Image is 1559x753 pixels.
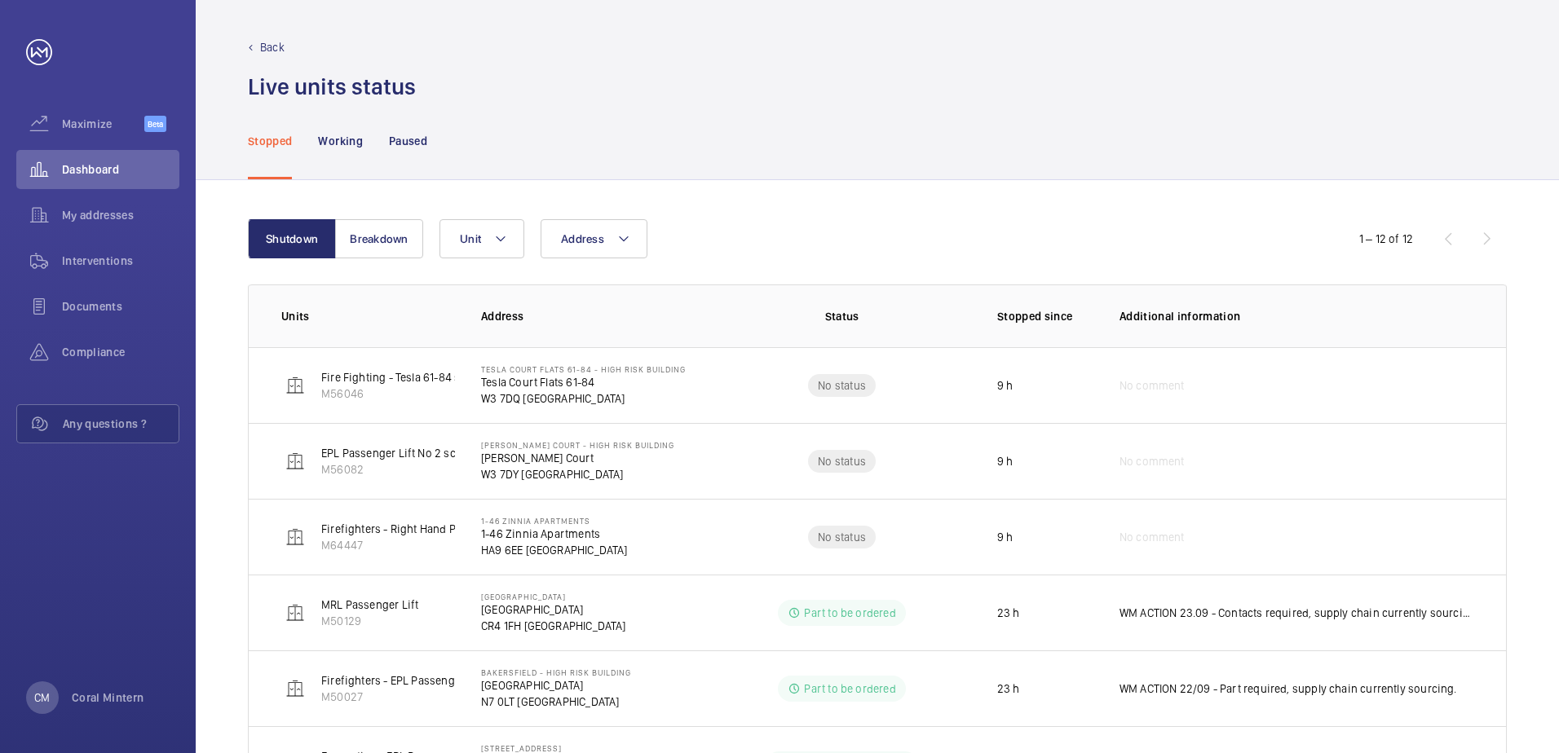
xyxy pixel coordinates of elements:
[285,527,305,547] img: elevator.svg
[804,680,895,697] p: Part to be ordered
[321,597,418,613] p: MRL Passenger Lift
[321,461,485,478] p: M56082
[248,72,416,102] h1: Live units status
[1120,453,1185,469] span: No comment
[481,667,631,677] p: Bakersfield - High Risk Building
[997,453,1014,469] p: 9 h
[321,672,510,689] p: Firefighters - EPL Passenger Lift No 2
[63,416,179,432] span: Any questions ?
[321,537,522,553] p: M64447
[260,39,285,55] p: Back
[248,219,336,258] button: Shutdown
[1120,605,1473,621] p: WM ACTION 23.09 - Contacts required, supply chain currently sourcing.
[335,219,423,258] button: Breakdown
[321,689,510,705] p: M50027
[561,232,604,245] span: Address
[481,526,628,542] p: 1-46 Zinnia Apartments
[460,232,481,245] span: Unit
[285,376,305,395] img: elevator.svg
[318,133,362,149] p: Working
[481,694,631,710] p: N7 0LT [GEOGRAPHIC_DATA]
[321,369,506,385] p: Fire Fighting - Tesla 61-84 schn euro
[1120,529,1185,545] span: No comment
[818,377,866,394] p: No status
[481,466,674,482] p: W3 7DY [GEOGRAPHIC_DATA]
[997,680,1020,697] p: 23 h
[62,116,144,132] span: Maximize
[481,743,623,753] p: [STREET_ADDRESS]
[481,308,713,324] p: Address
[389,133,427,149] p: Paused
[321,521,522,537] p: Firefighters - Right Hand Passenger Lift
[1120,680,1457,697] p: WM ACTION 22/09 - Part required, supply chain currently sourcing.
[285,603,305,623] img: elevator.svg
[481,592,626,601] p: [GEOGRAPHIC_DATA]
[997,377,1014,394] p: 9 h
[818,529,866,545] p: No status
[481,618,626,634] p: CR4 1FH [GEOGRAPHIC_DATA]
[997,605,1020,621] p: 23 h
[285,679,305,698] img: elevator.svg
[62,253,179,269] span: Interventions
[481,516,628,526] p: 1-46 Zinnia Apartments
[481,374,686,390] p: Tesla Court Flats 61-84
[285,451,305,471] img: elevator.svg
[804,605,895,621] p: Part to be ordered
[1120,377,1185,394] span: No comment
[481,364,686,374] p: Tesla Court Flats 61-84 - High Risk Building
[281,308,455,324] p: Units
[724,308,959,324] p: Status
[481,542,628,558] p: HA9 6EE [GEOGRAPHIC_DATA]
[62,344,179,360] span: Compliance
[62,207,179,223] span: My addresses
[439,219,524,258] button: Unit
[34,689,50,706] p: CM
[541,219,647,258] button: Address
[997,308,1093,324] p: Stopped since
[481,390,686,407] p: W3 7DQ [GEOGRAPHIC_DATA]
[481,450,674,466] p: [PERSON_NAME] Court
[481,601,626,618] p: [GEOGRAPHIC_DATA]
[62,298,179,315] span: Documents
[72,689,144,706] p: Coral Mintern
[144,116,166,132] span: Beta
[62,161,179,178] span: Dashboard
[321,445,485,461] p: EPL Passenger Lift No 2 schn 33
[818,453,866,469] p: No status
[248,133,292,149] p: Stopped
[481,677,631,694] p: [GEOGRAPHIC_DATA]
[481,440,674,450] p: [PERSON_NAME] Court - High Risk Building
[321,385,506,402] p: M56046
[997,529,1014,545] p: 9 h
[321,613,418,629] p: M50129
[1120,308,1473,324] p: Additional information
[1359,231,1413,247] div: 1 – 12 of 12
